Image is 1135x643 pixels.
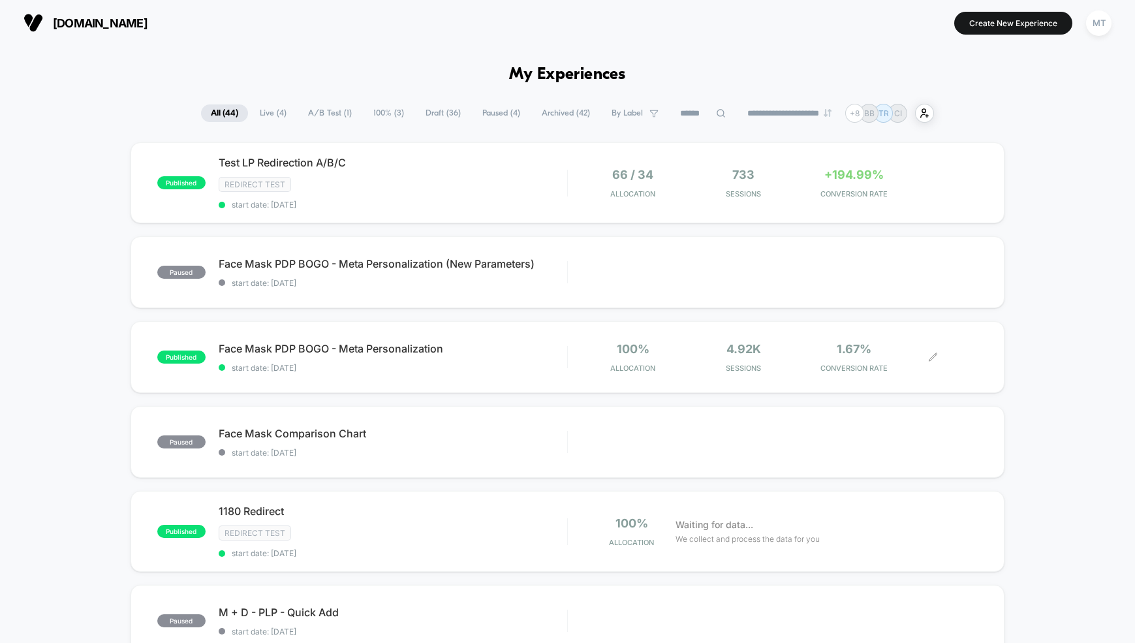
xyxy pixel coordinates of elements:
[20,12,151,33] button: [DOMAIN_NAME]
[894,108,902,118] p: CI
[612,168,653,181] span: 66 / 34
[609,538,654,547] span: Allocation
[53,16,148,30] span: [DOMAIN_NAME]
[157,614,206,627] span: paused
[676,518,753,532] span: Waiting for data...
[473,104,530,122] span: Paused ( 4 )
[219,177,291,192] span: Redirect Test
[250,104,296,122] span: Live ( 4 )
[219,156,567,169] span: Test LP Redirection A/B/C
[1082,10,1115,37] button: MT
[509,65,626,84] h1: My Experiences
[219,525,291,541] span: Redirect Test
[692,189,796,198] span: Sessions
[612,108,643,118] span: By Label
[615,516,648,530] span: 100%
[416,104,471,122] span: Draft ( 36 )
[1086,10,1112,36] div: MT
[219,278,567,288] span: start date: [DATE]
[692,364,796,373] span: Sessions
[298,104,362,122] span: A/B Test ( 1 )
[364,104,414,122] span: 100% ( 3 )
[157,266,206,279] span: paused
[157,435,206,448] span: paused
[219,606,567,619] span: M + D - PLP - Quick Add
[219,363,567,373] span: start date: [DATE]
[219,548,567,558] span: start date: [DATE]
[676,533,820,545] span: We collect and process the data for you
[219,427,567,440] span: Face Mask Comparison Chart
[878,108,889,118] p: TR
[219,257,567,270] span: Face Mask PDP BOGO - Meta Personalization (New Parameters)
[845,104,864,123] div: + 8
[157,525,206,538] span: published
[617,342,649,356] span: 100%
[219,342,567,355] span: Face Mask PDP BOGO - Meta Personalization
[824,109,832,117] img: end
[954,12,1072,35] button: Create New Experience
[219,505,567,518] span: 1180 Redirect
[23,13,43,33] img: Visually logo
[802,364,906,373] span: CONVERSION RATE
[219,200,567,210] span: start date: [DATE]
[532,104,600,122] span: Archived ( 42 )
[610,364,655,373] span: Allocation
[864,108,875,118] p: BB
[157,351,206,364] span: published
[610,189,655,198] span: Allocation
[726,342,761,356] span: 4.92k
[802,189,906,198] span: CONVERSION RATE
[837,342,871,356] span: 1.67%
[219,448,567,458] span: start date: [DATE]
[201,104,248,122] span: All ( 44 )
[219,627,567,636] span: start date: [DATE]
[157,176,206,189] span: published
[732,168,754,181] span: 733
[824,168,884,181] span: +194.99%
